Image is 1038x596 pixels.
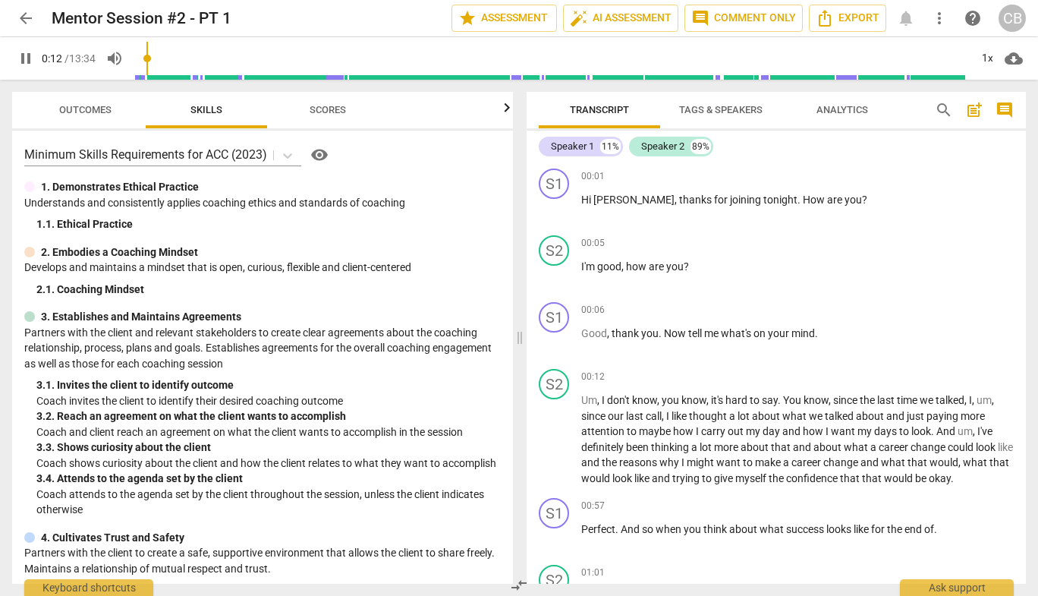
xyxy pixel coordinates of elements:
[24,260,501,276] p: Develops and maintains a mindset that is open, curious, flexible and client-centered
[961,410,985,422] span: more
[996,101,1014,119] span: comment
[714,441,741,453] span: more
[17,49,35,68] span: pause
[649,260,666,273] span: are
[672,410,689,422] span: like
[691,9,709,27] span: comment
[932,98,956,122] button: Search
[24,579,153,596] div: Keyboard shortcuts
[815,327,818,339] span: .
[632,394,657,406] span: know
[989,456,1009,468] span: that
[700,441,714,453] span: lot
[681,456,687,468] span: I
[52,9,231,28] h2: Mentor Session #2 - PT 1
[760,523,786,535] span: what
[735,472,769,484] span: myself
[581,425,627,437] span: attention
[539,565,569,595] div: Change speaker
[679,104,763,115] span: Tags & Speakers
[581,441,626,453] span: definitely
[36,456,501,471] p: Coach shows curiosity about the client and how the client relates to what they want to accomplish
[907,410,926,422] span: just
[929,456,958,468] span: would
[729,410,738,422] span: a
[310,104,346,115] span: Scores
[763,194,797,206] span: tonight
[791,327,815,339] span: mind
[969,394,972,406] span: I
[714,194,730,206] span: for
[877,394,897,406] span: last
[597,260,621,273] span: good
[626,410,646,422] span: last
[634,472,652,484] span: like
[797,194,803,206] span: .
[879,441,911,453] span: career
[659,327,664,339] span: .
[786,472,840,484] span: confidence
[607,327,612,339] span: ,
[612,472,634,484] span: look
[41,179,199,195] p: 1. Demonstrates Ethical Practice
[856,410,886,422] span: about
[948,441,976,453] span: could
[689,410,729,422] span: thought
[725,394,750,406] span: hard
[829,394,833,406] span: ,
[860,456,881,468] span: and
[687,456,716,468] span: might
[752,410,782,422] span: about
[619,456,659,468] span: reasons
[36,282,501,298] div: 2. 1. Coaching Mindset
[958,456,963,468] span: ,
[59,104,112,115] span: Outcomes
[621,523,642,535] span: And
[934,523,937,535] span: .
[899,425,911,437] span: to
[24,545,501,576] p: Partners with the client to create a safe, supportive environment that allows the client to share...
[714,472,735,484] span: give
[681,394,706,406] span: know
[42,52,62,65] span: 0:12
[24,195,501,211] p: Understands and consistently applies coaching ethics and standards of coaching
[612,327,641,339] span: thank
[845,194,862,206] span: you
[809,5,886,32] button: Export
[958,425,973,437] span: Filler word
[1005,49,1023,68] span: cloud_download
[782,410,809,422] span: what
[662,394,681,406] span: you
[651,441,691,453] span: thinking
[911,441,948,453] span: change
[639,425,673,437] span: maybe
[36,393,501,409] p: Coach invites the client to identify their desired coaching outcome
[778,394,783,406] span: .
[826,523,854,535] span: looks
[570,9,588,27] span: auto_fix_high
[860,394,877,406] span: the
[816,104,868,115] span: Analytics
[36,377,501,393] div: 3. 1. Invites the client to identify outcome
[101,45,128,72] button: Volume
[17,9,35,27] span: arrow_back
[593,194,675,206] span: [PERSON_NAME]
[703,523,729,535] span: think
[962,98,986,122] button: Add summary
[602,394,607,406] span: I
[977,425,992,437] span: I've
[41,244,198,260] p: 2. Embodies a Coaching Mindset
[310,146,329,164] span: visibility
[602,456,619,468] span: the
[827,194,845,206] span: are
[716,456,743,468] span: want
[666,260,684,273] span: you
[959,5,986,32] a: Help
[738,410,752,422] span: lot
[581,304,605,317] span: 00:06
[976,441,998,453] span: look
[581,327,607,339] span: Filler word
[684,260,689,273] span: ?
[783,394,804,406] span: You
[977,394,992,406] span: Filler word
